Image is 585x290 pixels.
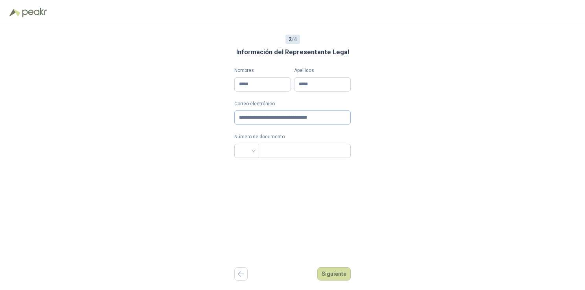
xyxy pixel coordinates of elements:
[289,36,292,42] b: 2
[234,67,291,74] label: Nombres
[234,133,351,141] p: Número de documento
[317,267,351,281] button: Siguiente
[289,35,297,44] span: / 4
[9,9,20,17] img: Logo
[234,100,351,108] label: Correo electrónico
[22,8,47,17] img: Peakr
[236,47,349,57] h3: Información del Representante Legal
[294,67,351,74] label: Apellidos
